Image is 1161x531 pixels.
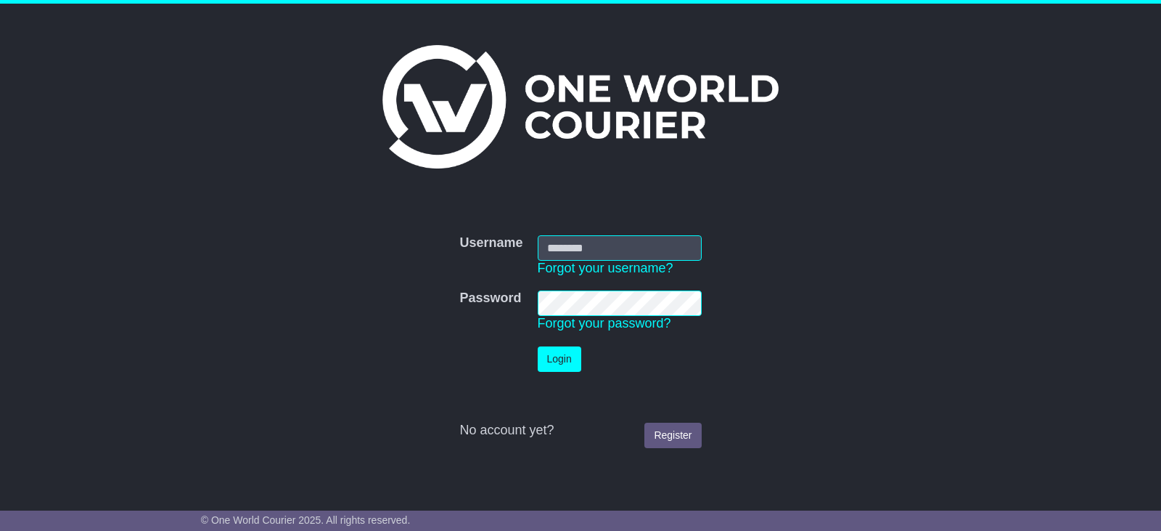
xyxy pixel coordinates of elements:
[459,291,521,307] label: Password
[538,346,581,372] button: Login
[459,235,522,251] label: Username
[644,423,701,448] a: Register
[538,316,671,331] a: Forgot your password?
[538,261,673,275] a: Forgot your username?
[382,45,779,169] img: One World
[459,423,701,439] div: No account yet?
[201,514,411,526] span: © One World Courier 2025. All rights reserved.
